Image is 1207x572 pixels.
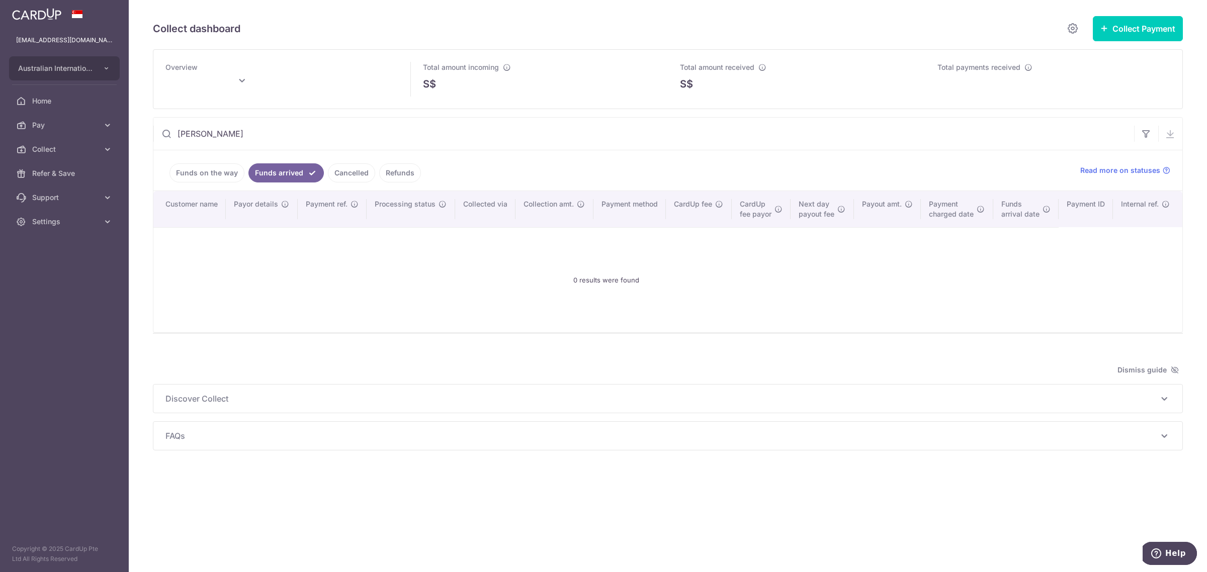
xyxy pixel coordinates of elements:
span: Payor details [234,199,278,209]
span: Internal ref. [1121,199,1159,209]
th: Collected via [455,191,515,227]
a: Refunds [379,163,421,182]
th: Customer name [153,191,226,227]
span: Support [32,193,99,203]
span: Pay [32,120,99,130]
span: Help [23,7,43,16]
span: Collect [32,144,99,154]
span: Total payments received [937,63,1020,71]
div: 0 results were found [165,236,1047,324]
span: Payment charged date [929,199,974,219]
button: Collect Payment [1093,16,1183,41]
p: [EMAIL_ADDRESS][DOMAIN_NAME] [16,35,113,45]
a: Funds arrived [248,163,324,182]
span: Dismiss guide [1117,364,1179,376]
h5: Collect dashboard [153,21,240,37]
span: Total amount incoming [423,63,499,71]
span: Next day payout fee [799,199,834,219]
span: Funds arrival date [1001,199,1040,219]
span: Read more on statuses [1080,165,1160,175]
span: Discover Collect [165,393,1158,405]
span: FAQs [165,430,1158,442]
span: Australian International School Pte Ltd [18,63,93,73]
span: Payout amt. [862,199,902,209]
img: CardUp [12,8,61,20]
span: Payment ref. [306,199,348,209]
input: Search [153,118,1134,150]
span: Collection amt. [524,199,574,209]
span: S$ [680,76,693,91]
p: FAQs [165,430,1170,442]
p: Discover Collect [165,393,1170,405]
a: Funds on the way [169,163,244,182]
span: Processing status [375,199,436,209]
span: Overview [165,63,198,71]
th: Payment ID [1059,191,1113,227]
span: Refer & Save [32,168,99,178]
a: Cancelled [328,163,375,182]
span: CardUp fee [674,199,712,209]
th: Payment method [593,191,666,227]
span: Settings [32,217,99,227]
span: CardUp fee payor [740,199,771,219]
span: Total amount received [680,63,754,71]
button: Australian International School Pte Ltd [9,56,120,80]
iframe: Opens a widget where you can find more information [1143,542,1197,567]
span: S$ [423,76,436,91]
span: Home [32,96,99,106]
a: Read more on statuses [1080,165,1170,175]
